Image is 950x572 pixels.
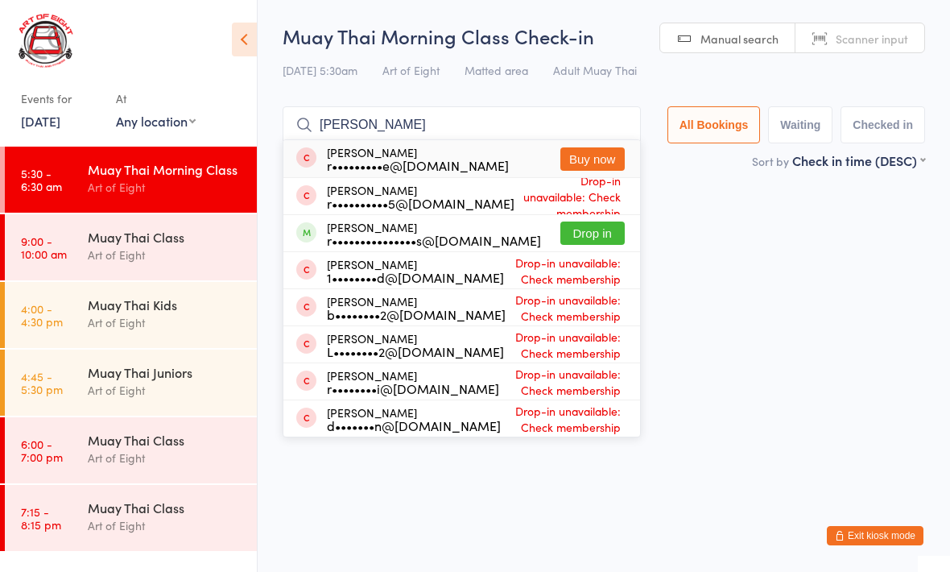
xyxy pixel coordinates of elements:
div: Muay Thai Kids [88,296,243,313]
div: [PERSON_NAME] [327,184,514,209]
a: 7:15 -8:15 pmMuay Thai ClassArt of Eight [5,485,257,551]
div: r••••••••••5@[DOMAIN_NAME] [327,197,514,209]
h2: Muay Thai Morning Class Check-in [283,23,925,49]
div: [PERSON_NAME] [327,369,499,395]
div: Muay Thai Morning Class [88,160,243,178]
time: 4:45 - 5:30 pm [21,370,63,396]
span: [DATE] 5:30am [283,62,357,78]
div: [PERSON_NAME] [327,332,504,358]
span: Drop-in unavailable: Check membership [504,325,625,365]
time: 9:00 - 10:00 am [21,234,67,260]
div: Art of Eight [88,449,243,467]
time: 7:15 - 8:15 pm [21,505,61,531]
button: Checked in [841,106,925,143]
div: r••••••••i@[DOMAIN_NAME] [327,382,499,395]
div: Art of Eight [88,313,243,332]
span: Adult Muay Thai [553,62,637,78]
time: 5:30 - 6:30 am [21,167,62,193]
div: Art of Eight [88,381,243,400]
div: Events for [21,85,100,112]
div: [PERSON_NAME] [327,221,541,247]
img: Art of Eight [16,12,76,69]
span: Manual search [700,31,779,47]
div: Check in time (DESC) [792,151,925,169]
a: [DATE] [21,112,60,130]
time: 6:00 - 7:00 pm [21,437,63,463]
span: Drop-in unavailable: Check membership [501,399,625,439]
span: Drop-in unavailable: Check membership [506,288,625,328]
input: Search [283,106,641,143]
div: Art of Eight [88,516,243,535]
div: [PERSON_NAME] [327,295,506,321]
div: [PERSON_NAME] [327,146,509,172]
div: Muay Thai Juniors [88,363,243,381]
div: Art of Eight [88,178,243,197]
div: Art of Eight [88,246,243,264]
span: Drop-in unavailable: Check membership [504,251,625,291]
div: Muay Thai Class [88,499,243,516]
span: Scanner input [836,31,908,47]
label: Sort by [752,153,789,169]
a: 5:30 -6:30 amMuay Thai Morning ClassArt of Eight [5,147,257,213]
div: Muay Thai Class [88,228,243,246]
button: Waiting [768,106,832,143]
div: [PERSON_NAME] [327,406,501,432]
div: [PERSON_NAME] [327,258,504,284]
div: At [116,85,196,112]
span: Matted area [465,62,528,78]
div: r•••••••••e@[DOMAIN_NAME] [327,159,509,172]
button: Drop in [560,222,625,245]
a: 6:00 -7:00 pmMuay Thai ClassArt of Eight [5,417,257,483]
div: Muay Thai Class [88,431,243,449]
span: Drop-in unavailable: Check membership [499,362,625,402]
div: b••••••••2@[DOMAIN_NAME] [327,308,506,321]
button: Exit kiosk mode [827,526,923,545]
time: 4:00 - 4:30 pm [21,302,63,328]
div: Any location [116,112,196,130]
button: Buy now [560,147,625,171]
a: 4:45 -5:30 pmMuay Thai JuniorsArt of Eight [5,350,257,416]
div: d•••••••n@[DOMAIN_NAME] [327,419,501,432]
a: 9:00 -10:00 amMuay Thai ClassArt of Eight [5,214,257,280]
div: L••••••••2@[DOMAIN_NAME] [327,345,504,358]
span: Art of Eight [382,62,440,78]
button: All Bookings [667,106,761,143]
span: Drop-in unavailable: Check membership [514,168,625,225]
div: r•••••••••••••••s@[DOMAIN_NAME] [327,234,541,247]
a: 4:00 -4:30 pmMuay Thai KidsArt of Eight [5,282,257,348]
div: 1••••••••d@[DOMAIN_NAME] [327,271,504,284]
